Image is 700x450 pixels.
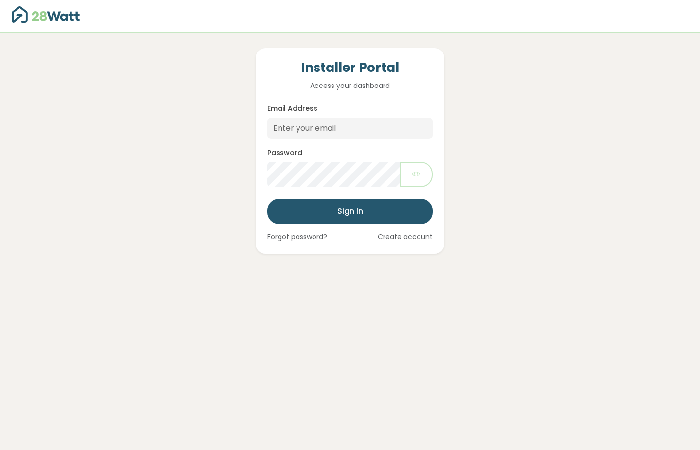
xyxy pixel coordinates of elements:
label: Email Address [267,104,317,114]
input: Enter your email [267,118,433,139]
img: 28Watt [12,6,80,23]
a: Create account [378,232,433,242]
a: Forgot password? [267,232,327,242]
label: Password [267,148,302,158]
p: Access your dashboard [267,80,433,91]
button: Sign In [267,199,433,224]
button: Show password [400,162,433,187]
h4: Installer Portal [267,60,433,76]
